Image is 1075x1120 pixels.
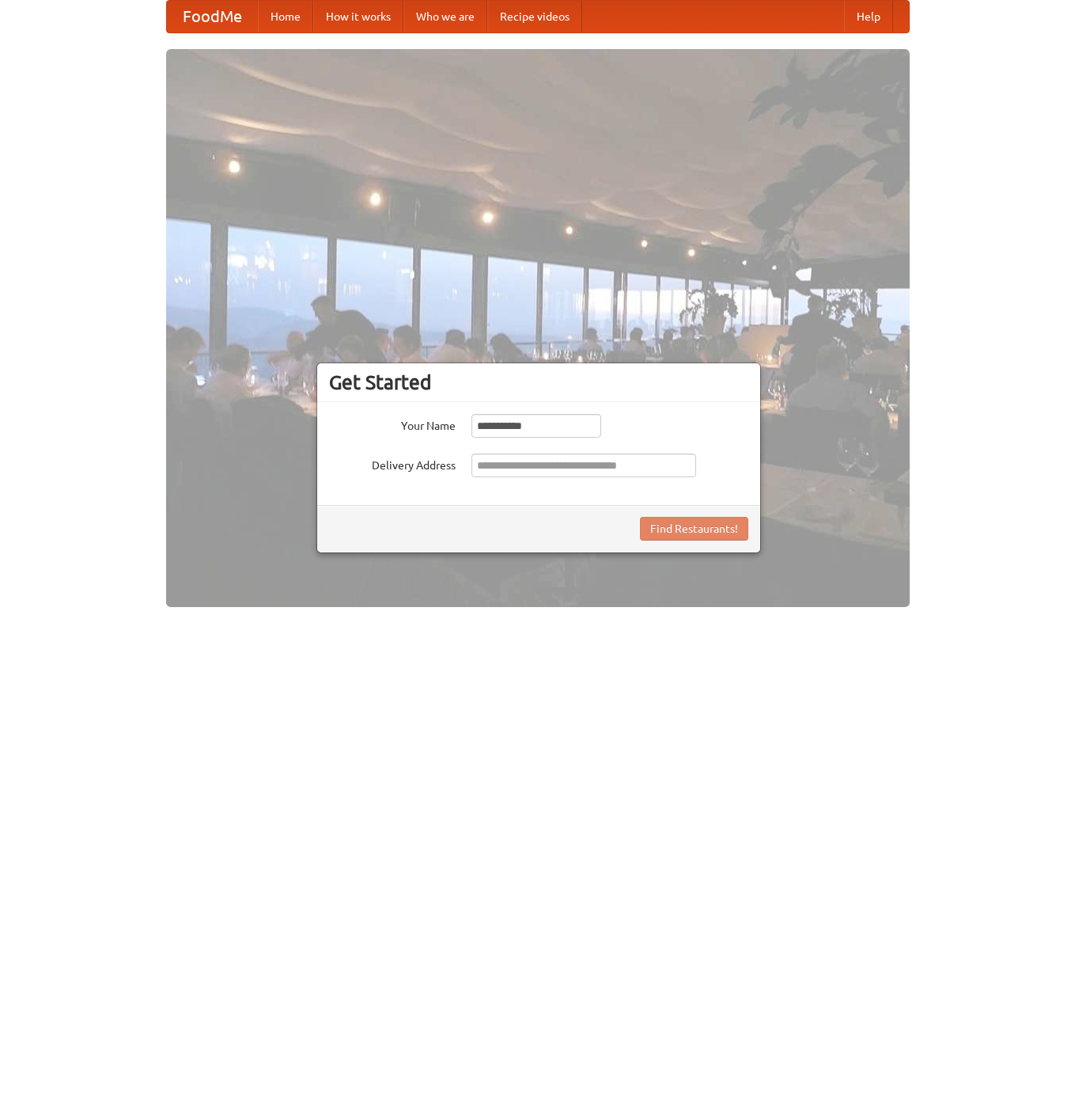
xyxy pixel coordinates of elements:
[258,1,313,32] a: Home
[329,370,748,394] h3: Get Started
[313,1,403,32] a: How it works
[167,1,258,32] a: FoodMe
[329,454,456,473] label: Delivery Address
[487,1,582,32] a: Recipe videos
[403,1,487,32] a: Who we are
[640,517,748,541] button: Find Restaurants!
[844,1,893,32] a: Help
[329,414,456,434] label: Your Name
